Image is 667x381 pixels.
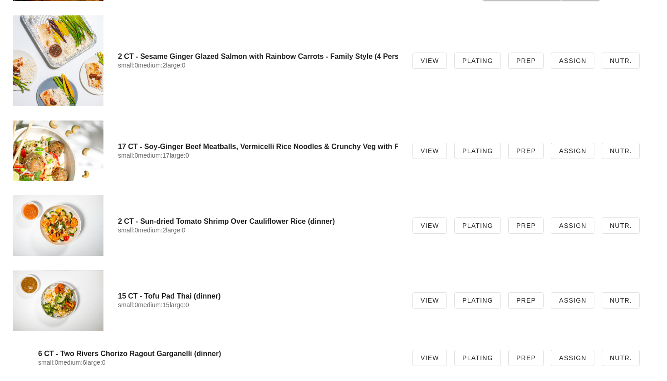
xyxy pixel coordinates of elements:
[38,349,398,358] h4: 6 CT - Two Rivers Chorizo Ragout Garganelli (dinner)
[138,301,169,309] span: medium:15
[420,297,439,304] span: View
[454,292,501,309] a: Plating
[170,301,189,309] span: large:0
[609,354,632,362] span: Nutr.
[559,354,587,362] span: Assign
[602,350,640,366] a: Nutr.
[118,152,138,159] span: small:0
[420,147,439,154] span: View
[516,222,536,229] span: Prep
[551,350,594,366] a: Assign
[118,142,398,151] h4: 17 CT - Soy-Ginger Beef Meatballs, Vermicelli Rice Noodles & Crunchy Veg with Fresh Herbs (dinner)
[602,292,640,309] a: Nutr.
[454,53,501,69] a: Plating
[516,57,536,64] span: Prep
[609,222,632,229] span: Nutr.
[118,301,138,309] span: small:0
[118,52,398,61] h4: 2 CT - Sesame Ginger Glazed Salmon with Rainbow Carrots - Family Style (4 Person) (dinner)
[412,53,447,69] a: View
[170,152,189,159] span: large:0
[551,53,594,69] a: Assign
[602,53,640,69] a: Nutr.
[454,143,501,159] a: Plating
[559,57,587,64] span: Assign
[138,152,169,159] span: medium:17
[609,147,632,154] span: Nutr.
[138,227,166,234] span: medium:2
[516,147,536,154] span: Prep
[166,227,186,234] span: large:0
[38,359,58,366] span: small:0
[86,359,106,366] span: large:0
[602,217,640,234] a: Nutr.
[138,62,166,69] span: medium:2
[454,217,501,234] a: Plating
[559,147,587,154] span: Assign
[551,292,594,309] a: Assign
[462,147,493,154] span: Plating
[602,143,640,159] a: Nutr.
[118,62,138,69] span: small:0
[420,57,439,64] span: View
[516,354,536,362] span: Prep
[462,57,493,64] span: Plating
[462,297,493,304] span: Plating
[508,217,544,234] a: Prep
[508,350,544,366] a: Prep
[559,222,587,229] span: Assign
[559,297,587,304] span: Assign
[551,143,594,159] a: Assign
[454,350,501,366] a: Plating
[508,53,544,69] a: Prep
[508,292,544,309] a: Prep
[166,62,186,69] span: large:0
[420,354,439,362] span: View
[609,57,632,64] span: Nutr.
[420,222,439,229] span: View
[412,350,447,366] a: View
[516,297,536,304] span: Prep
[462,354,493,362] span: Plating
[609,297,632,304] span: Nutr.
[58,359,86,366] span: medium:6
[508,143,544,159] a: Prep
[118,292,398,300] h4: 15 CT - Tofu Pad Thai (dinner)
[412,143,447,159] a: View
[412,292,447,309] a: View
[118,217,398,226] h4: 2 CT - Sun-dried Tomato Shrimp Over Cauliflower Rice (dinner)
[462,222,493,229] span: Plating
[118,227,138,234] span: small:0
[551,217,594,234] a: Assign
[412,217,447,234] a: View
